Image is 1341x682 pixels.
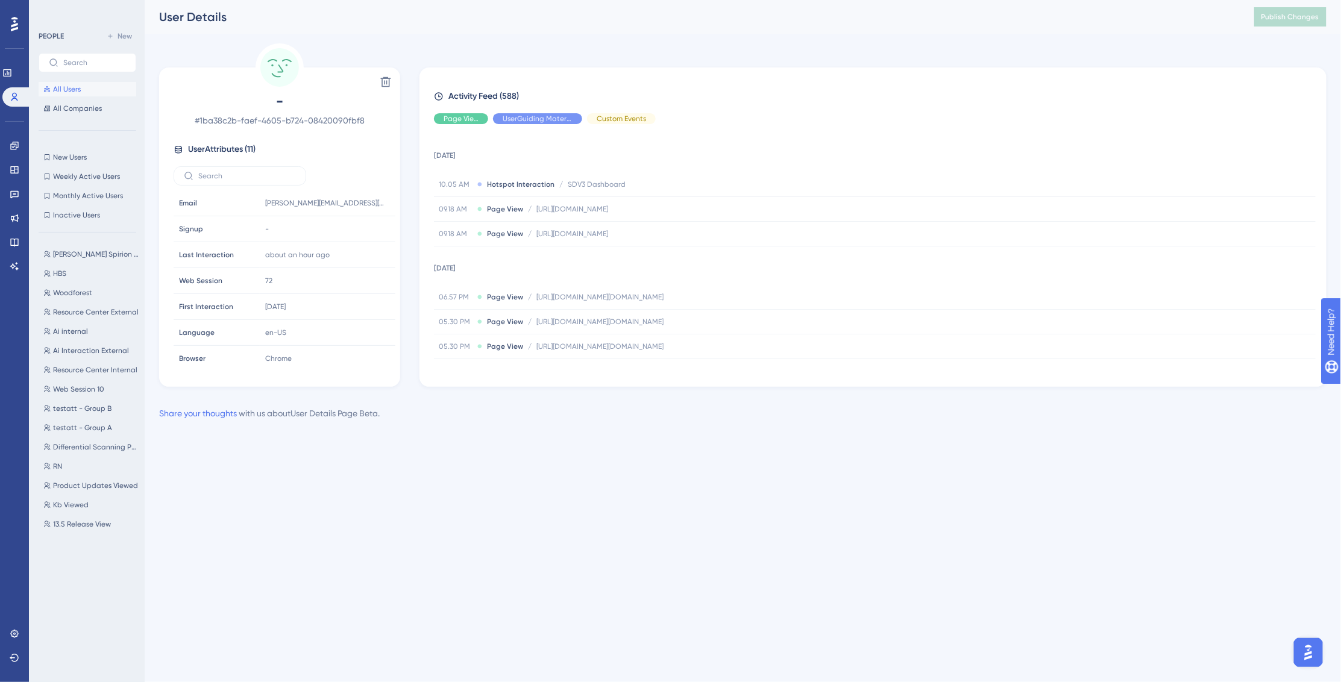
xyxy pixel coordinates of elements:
[39,286,143,300] button: Woodforest
[102,29,136,43] button: New
[174,92,386,111] span: -
[174,113,386,128] span: # 1ba38c2b-faef-4605-b724-08420090fbf8
[159,406,380,421] div: with us about User Details Page Beta .
[53,384,104,394] span: Web Session 10
[39,31,64,41] div: PEOPLE
[487,342,523,351] span: Page View
[439,204,473,214] span: 09.18 AM
[265,302,286,311] time: [DATE]
[39,440,143,454] button: Differential Scanning Post
[53,84,81,94] span: All Users
[53,249,139,259] span: [PERSON_NAME] Spirion User
[434,246,1316,285] td: [DATE]
[536,342,664,351] span: [URL][DOMAIN_NAME][DOMAIN_NAME]
[53,461,62,471] span: RN
[434,134,1316,172] td: [DATE]
[265,251,330,259] time: about an hour ago
[439,317,473,327] span: 05.30 PM
[39,478,143,493] button: Product Updates Viewed
[179,224,203,234] span: Signup
[536,317,664,327] span: [URL][DOMAIN_NAME][DOMAIN_NAME]
[53,481,138,490] span: Product Updates Viewed
[1254,7,1327,27] button: Publish Changes
[39,189,136,203] button: Monthly Active Users
[53,327,88,336] span: Ai internal
[39,266,143,281] button: HBS
[439,366,473,376] span: 05.27 PM
[39,401,143,416] button: testatt - Group B
[53,269,66,278] span: HBS
[536,292,664,302] span: [URL][DOMAIN_NAME][DOMAIN_NAME]
[53,346,129,355] span: Ai Interaction External
[444,114,479,124] span: Page View
[53,404,111,413] span: testatt - Group B
[53,288,92,298] span: Woodforest
[39,169,136,184] button: Weekly Active Users
[448,89,519,104] span: Activity Feed (588)
[198,172,296,180] input: Search
[53,519,111,529] span: 13.5 Release View
[536,366,664,376] span: [URL][DOMAIN_NAME][DOMAIN_NAME]
[39,150,136,164] button: New Users
[528,204,532,214] span: /
[39,82,136,96] button: All Users
[53,152,87,162] span: New Users
[439,229,473,239] span: 09.18 AM
[528,366,532,376] span: /
[53,500,89,510] span: Kb Viewed
[39,363,143,377] button: Resource Center Internal
[265,354,292,363] span: Chrome
[503,114,573,124] span: UserGuiding Material
[53,104,102,113] span: All Companies
[536,229,608,239] span: [URL][DOMAIN_NAME]
[536,204,608,214] span: [URL][DOMAIN_NAME]
[39,343,143,358] button: Ai Interaction External
[487,366,523,376] span: Page View
[53,191,123,201] span: Monthly Active Users
[559,180,563,189] span: /
[53,365,137,375] span: Resource Center Internal
[487,292,523,302] span: Page View
[39,101,136,116] button: All Companies
[159,8,1224,25] div: User Details
[179,276,222,286] span: Web Session
[159,408,237,418] a: Share your thoughts
[179,328,215,337] span: Language
[39,324,143,339] button: Ai internal
[1290,634,1327,671] iframe: UserGuiding AI Assistant Launcher
[568,180,626,189] span: SDV3 Dashboard
[39,305,143,319] button: Resource Center External
[265,276,272,286] span: 72
[179,198,197,208] span: Email
[179,354,206,363] span: Browser
[528,317,532,327] span: /
[39,517,143,531] button: 13.5 Release View
[439,292,473,302] span: 06.57 PM
[53,172,120,181] span: Weekly Active Users
[188,142,256,157] span: User Attributes ( 11 )
[487,204,523,214] span: Page View
[439,342,473,351] span: 05.30 PM
[528,342,532,351] span: /
[39,498,143,512] button: Kb Viewed
[597,114,646,124] span: Custom Events
[439,180,473,189] span: 10.05 AM
[528,292,532,302] span: /
[265,224,269,234] span: -
[28,3,75,17] span: Need Help?
[53,423,112,433] span: testatt - Group A
[118,31,132,41] span: New
[53,442,139,452] span: Differential Scanning Post
[39,382,143,396] button: Web Session 10
[63,58,126,67] input: Search
[39,459,143,474] button: RN
[528,229,532,239] span: /
[53,210,100,220] span: Inactive Users
[265,328,286,337] span: en-US
[265,198,386,208] span: [PERSON_NAME][EMAIL_ADDRESS][PERSON_NAME][DOMAIN_NAME]
[53,307,139,317] span: Resource Center External
[39,208,136,222] button: Inactive Users
[179,302,233,311] span: First Interaction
